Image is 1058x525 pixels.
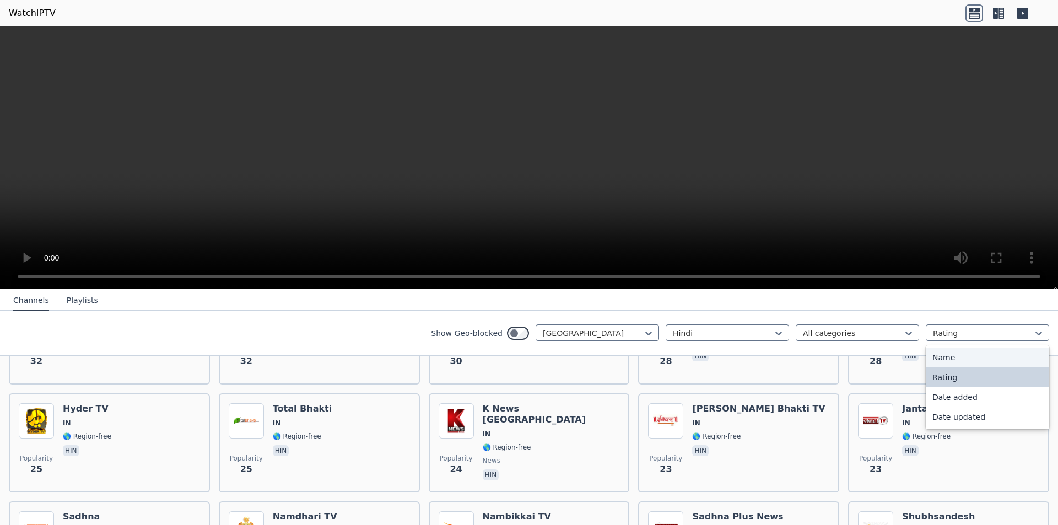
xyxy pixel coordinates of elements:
[431,328,503,339] label: Show Geo-blocked
[902,432,951,441] span: 🌎 Region-free
[240,355,252,368] span: 32
[902,511,975,522] h6: Shubhsandesh
[63,403,111,414] h6: Hyder TV
[660,355,672,368] span: 28
[859,454,892,463] span: Popularity
[63,432,111,441] span: 🌎 Region-free
[902,350,919,361] p: hin
[483,443,531,452] span: 🌎 Region-free
[240,463,252,476] span: 25
[858,403,893,439] img: Janta TV
[13,290,49,311] button: Channels
[483,430,491,439] span: IN
[902,403,951,414] h6: Janta TV
[229,403,264,439] img: Total Bhakti
[692,403,825,414] h6: [PERSON_NAME] Bhakti TV
[450,355,462,368] span: 30
[273,419,281,427] span: IN
[230,454,263,463] span: Popularity
[648,403,683,439] img: Ishwar Bhakti TV
[483,511,551,522] h6: Nambikkai TV
[483,456,500,465] span: news
[9,7,56,20] a: WatchIPTV
[692,445,709,456] p: hin
[63,419,71,427] span: IN
[273,403,332,414] h6: Total Bhakti
[926,387,1049,407] div: Date added
[440,454,473,463] span: Popularity
[273,432,321,441] span: 🌎 Region-free
[926,348,1049,367] div: Name
[439,403,474,439] img: K News India
[30,355,42,368] span: 32
[870,355,882,368] span: 28
[870,463,882,476] span: 23
[273,511,337,522] h6: Namdhari TV
[19,403,54,439] img: Hyder TV
[483,469,499,480] p: hin
[692,432,741,441] span: 🌎 Region-free
[483,403,620,425] h6: K News [GEOGRAPHIC_DATA]
[273,445,289,456] p: hin
[692,419,700,427] span: IN
[67,290,98,311] button: Playlists
[692,350,709,361] p: hin
[649,454,682,463] span: Popularity
[63,511,111,522] h6: Sadhna
[63,445,79,456] p: hin
[926,367,1049,387] div: Rating
[450,463,462,476] span: 24
[20,454,53,463] span: Popularity
[902,445,919,456] p: hin
[30,463,42,476] span: 25
[902,419,910,427] span: IN
[660,463,672,476] span: 23
[692,511,783,522] h6: Sadhna Plus News
[926,407,1049,427] div: Date updated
